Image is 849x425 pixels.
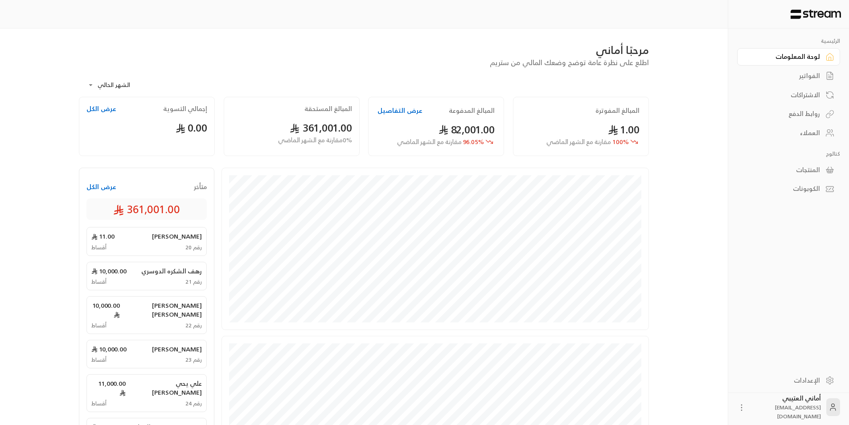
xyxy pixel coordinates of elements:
span: 96.05 % [397,137,484,147]
span: أقساط [91,356,107,363]
span: أقساط [91,400,107,407]
div: الإعدادات [748,376,820,385]
a: الفواتير [737,67,840,85]
span: 1.00 [608,120,640,139]
p: كتالوج [737,150,840,157]
span: رقم 21 [185,278,202,285]
h2: المبالغ المفوترة [595,106,640,115]
span: 10,000.00 [91,267,127,276]
div: المنتجات [748,165,820,174]
h2: إجمالي التسوية [163,104,207,113]
a: الكوبونات [737,180,840,198]
span: رقم 22 [185,322,202,329]
div: الكوبونات [748,184,820,193]
a: لوحة المعلومات [737,48,840,66]
a: العملاء [737,124,840,142]
button: عرض التفاصيل [377,106,422,115]
span: رقم 23 [185,356,202,363]
span: أقساط [91,244,107,251]
span: 82,001.00 [439,120,495,139]
h2: المبالغ المستحقة [304,104,352,113]
span: متأخر [194,182,207,191]
span: 0 % مقارنة مع الشهر الماضي [278,136,352,145]
span: 11.00 [91,232,115,241]
div: الشهر الحالي [83,74,150,97]
span: اطلع على نظرة عامة توضح وضعك المالي من ستريم [490,56,649,69]
span: [PERSON_NAME] [PERSON_NAME] [120,301,202,319]
img: Logo [790,9,842,19]
div: لوحة المعلومات [748,52,820,61]
div: الفواتير [748,71,820,80]
span: [PERSON_NAME] [152,345,202,354]
a: الإعدادات [737,371,840,389]
span: رقم 24 [185,400,202,407]
span: مقارنة مع الشهر الماضي [397,136,462,147]
div: روابط الدفع [748,109,820,118]
span: 100 % [546,137,629,147]
span: أقساط [91,278,107,285]
span: 0.00 [176,119,207,137]
span: رهف الشكره الدوسري [141,267,202,276]
span: 361,001.00 [113,202,180,216]
a: روابط الدفع [737,105,840,123]
span: [PERSON_NAME] [152,232,202,241]
span: [EMAIL_ADDRESS][DOMAIN_NAME] [775,403,821,421]
button: عرض الكل [86,104,116,113]
span: 361,001.00 [290,119,352,137]
div: أماني العتيبي [751,394,821,421]
button: عرض الكل [86,182,116,191]
span: مقارنة مع الشهر الماضي [546,136,611,147]
span: أقساط [91,322,107,329]
span: رقم 20 [185,244,202,251]
span: 11,000.00 [91,379,126,397]
span: 10,000.00 [91,301,120,319]
span: 10,000.00 [91,345,127,354]
div: الاشتراكات [748,91,820,99]
a: المنتجات [737,161,840,178]
a: الاشتراكات [737,86,840,103]
div: العملاء [748,128,820,137]
h2: المبالغ المدفوعة [449,106,495,115]
div: مرحبًا أماني [79,43,649,57]
span: علي يحي [PERSON_NAME] [126,379,201,397]
p: الرئيسية [737,37,840,45]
